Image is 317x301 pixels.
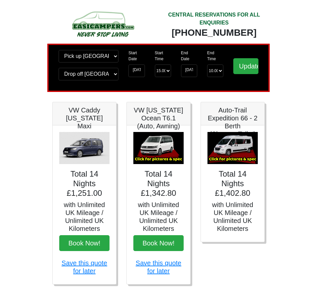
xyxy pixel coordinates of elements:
[181,64,197,77] input: Return Date
[59,106,110,130] h5: VW Caddy [US_STATE] Maxi
[155,50,171,62] label: Start Time
[207,106,258,138] h5: Auto-Trail Expedition 66 - 2 Berth (Shower+Toilet)
[59,169,110,198] h4: Total 14 Nights £1,251.00
[62,259,107,275] a: Save this quote for later
[133,132,184,164] img: VW California Ocean T6.1 (Auto, Awning)
[52,9,154,39] img: campers-checkout-logo.png
[59,201,110,233] h5: with Unlimited UK Mileage / Unlimited UK Kilometers
[133,201,184,233] h5: with Unlimited UK Mileage / Unlimited UK Kilometers
[207,201,258,233] h5: with Unlimited UK Mileage / Unlimited UK Kilometers
[128,50,145,62] label: Start Date
[207,132,258,164] img: Auto-Trail Expedition 66 - 2 Berth (Shower+Toilet)
[128,64,145,77] input: Start Date
[133,235,184,251] button: Book Now!
[133,169,184,198] h4: Total 14 Nights £1,342.80
[59,132,110,164] img: VW Caddy California Maxi
[136,259,181,275] a: Save this quote for later
[59,235,110,251] button: Book Now!
[163,27,265,39] div: [PHONE_NUMBER]
[181,50,197,62] label: End Date
[163,11,265,27] div: CENTRAL RESERVATIONS FOR ALL ENQUIRIES
[207,169,258,198] h4: Total 14 Nights £1,402.80
[233,58,258,74] input: Update
[207,50,223,62] label: End Time
[133,106,184,130] h5: VW [US_STATE] Ocean T6.1 (Auto, Awning)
